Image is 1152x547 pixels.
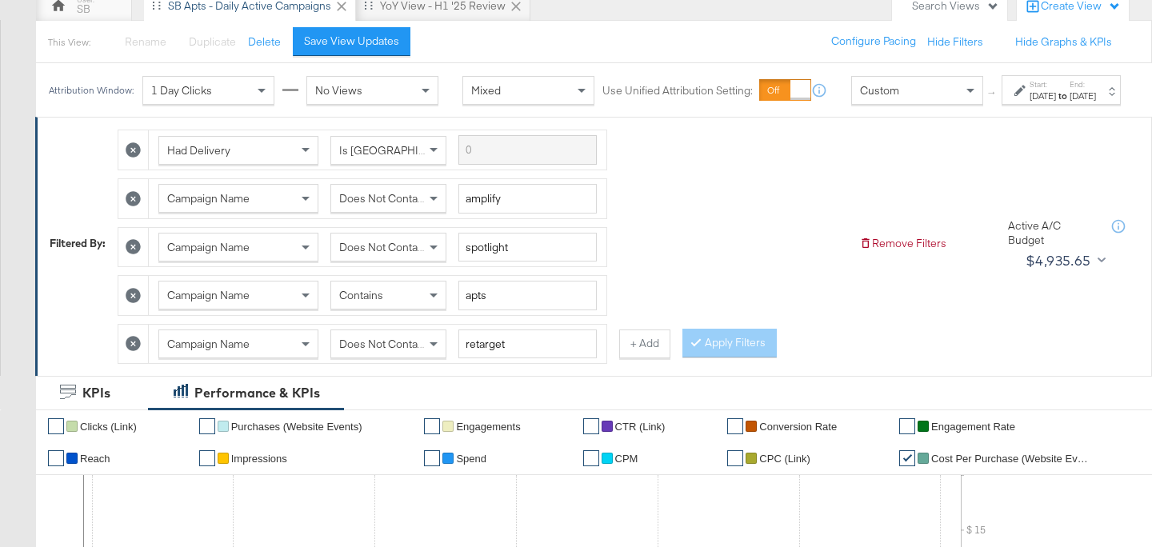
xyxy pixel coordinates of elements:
[727,450,743,466] a: ✔
[77,2,90,17] div: SB
[304,34,399,49] div: Save View Updates
[315,83,362,98] span: No Views
[1070,90,1096,102] div: [DATE]
[167,143,230,158] span: Had Delivery
[167,240,250,254] span: Campaign Name
[1056,90,1070,102] strong: to
[899,418,915,434] a: ✔
[927,34,983,50] button: Hide Filters
[458,184,597,214] input: Enter a search term
[80,421,137,433] span: Clicks (Link)
[339,191,426,206] span: Does Not Contain
[1070,79,1096,90] label: End:
[471,83,501,98] span: Mixed
[985,90,1000,96] span: ↑
[899,450,915,466] a: ✔
[339,143,462,158] span: Is [GEOGRAPHIC_DATA]
[231,453,287,465] span: Impressions
[151,83,212,98] span: 1 Day Clicks
[48,450,64,466] a: ✔
[1019,248,1109,273] button: $4,935.65
[167,288,250,302] span: Campaign Name
[619,329,670,358] button: + Add
[820,27,927,56] button: Configure Pacing
[48,85,134,96] div: Attribution Window:
[860,83,899,98] span: Custom
[152,1,161,10] div: Drag to reorder tab
[424,450,440,466] a: ✔
[167,337,250,351] span: Campaign Name
[583,418,599,434] a: ✔
[424,418,440,434] a: ✔
[1026,249,1091,273] div: $4,935.65
[1030,79,1056,90] label: Start:
[248,34,281,50] button: Delete
[458,281,597,310] input: Enter a search term
[189,34,236,49] span: Duplicate
[167,191,250,206] span: Campaign Name
[759,421,837,433] span: Conversion Rate
[364,1,373,10] div: Drag to reorder tab
[50,236,106,251] div: Filtered By:
[80,453,110,465] span: Reach
[339,240,426,254] span: Does Not Contain
[759,453,810,465] span: CPC (Link)
[199,418,215,434] a: ✔
[931,421,1015,433] span: Engagement Rate
[194,384,320,402] div: Performance & KPIs
[456,453,486,465] span: Spend
[293,27,410,56] button: Save View Updates
[339,337,426,351] span: Does Not Contain
[1015,34,1112,50] button: Hide Graphs & KPIs
[1008,218,1096,248] div: Active A/C Budget
[456,421,520,433] span: Engagements
[458,233,597,262] input: Enter a search term
[231,421,362,433] span: Purchases (Website Events)
[931,453,1091,465] span: Cost Per Purchase (Website Events)
[458,329,597,359] input: Enter a search term
[1030,90,1056,102] div: [DATE]
[727,418,743,434] a: ✔
[615,453,638,465] span: CPM
[602,83,753,98] label: Use Unified Attribution Setting:
[339,288,383,302] span: Contains
[859,236,946,251] button: Remove Filters
[458,135,597,165] input: Enter a search term
[48,418,64,434] a: ✔
[615,421,666,433] span: CTR (Link)
[583,450,599,466] a: ✔
[82,384,110,402] div: KPIs
[199,450,215,466] a: ✔
[125,34,166,49] span: Rename
[48,36,90,49] div: This View:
